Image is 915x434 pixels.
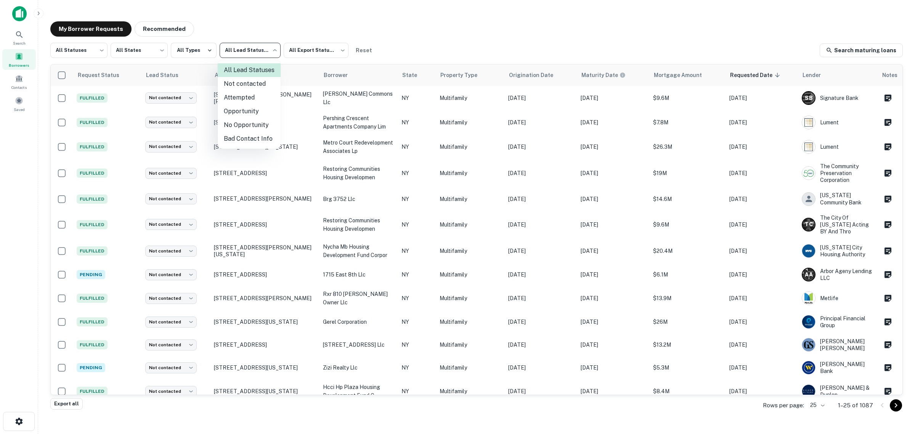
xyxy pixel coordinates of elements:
[877,373,915,410] iframe: Chat Widget
[218,77,281,91] li: Not contacted
[218,91,281,104] li: Attempted
[218,63,281,77] li: All Lead Statuses
[218,132,281,146] li: Bad Contact Info
[218,104,281,118] li: Opportunity
[218,118,281,132] li: No Opportunity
